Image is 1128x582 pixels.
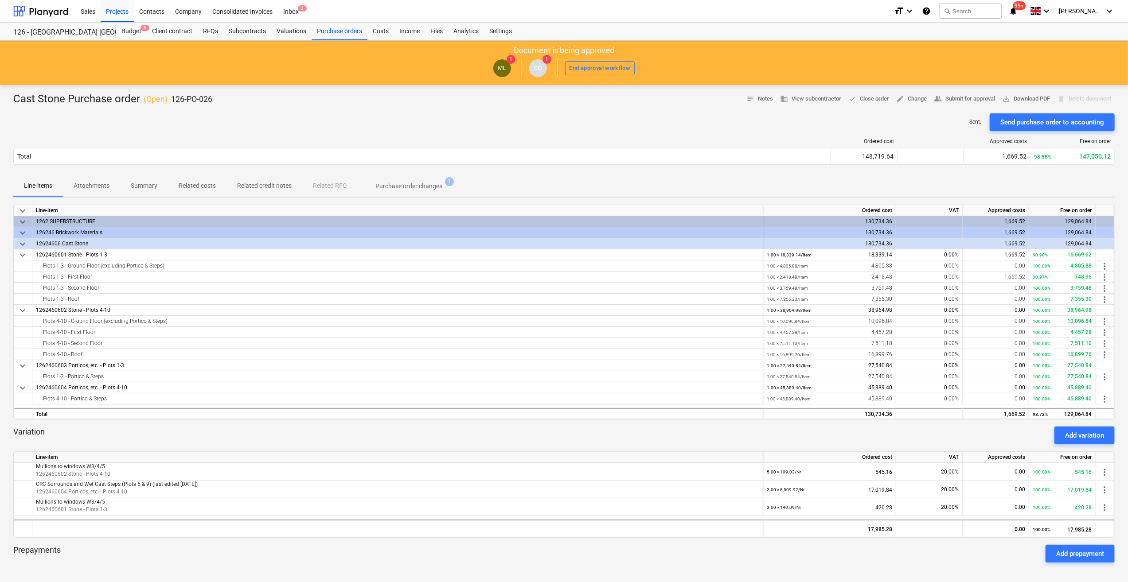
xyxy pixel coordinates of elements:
[966,481,1025,498] div: 0.00
[896,305,963,316] div: 0.00%
[940,4,1002,19] button: Search
[394,23,425,40] div: Income
[1056,548,1104,559] div: Add prepayment
[966,338,1025,349] div: 0.00
[896,349,963,360] div: 0.00%
[966,409,1025,420] div: 1,669.52
[767,469,801,474] small: 5.00 × 109.03 / Nr
[36,393,759,404] div: Plots 4-10 - Portico & Steps
[896,95,904,103] span: edit
[17,305,28,316] span: keyboard_arrow_down
[534,65,542,71] span: SD
[767,294,892,305] div: 7,355.30
[848,94,889,104] span: Close order
[425,23,448,40] a: Files
[767,216,892,227] div: 130,734.36
[966,238,1025,249] div: 1,669.52
[746,95,754,103] span: notes
[767,393,892,404] div: 45,889.40
[767,374,811,379] small: 1.00 × 27,540.84 / Item
[767,297,808,302] small: 1.00 × 7,355.30 / Item
[1033,272,1092,283] div: 748.96
[1033,520,1092,539] div: 17,985.28
[484,23,517,40] div: Settings
[1033,371,1092,382] div: 27,540.84
[767,498,892,516] div: 420.28
[36,362,124,369] span: 1262460603 Porticos, etc. - Plots 1-3
[1033,352,1050,357] small: 100.00%
[144,94,168,105] p: ( Open )
[767,481,892,499] div: 17,019.84
[1033,412,1048,417] small: 98.72%
[1033,249,1092,260] div: 16,669.62
[767,371,892,382] div: 27,540.84
[767,305,892,316] div: 38,964.98
[767,396,811,401] small: 1.00 × 45,889.40 / Item
[767,363,812,368] small: 1.00 × 27,540.84 / Item
[570,63,631,74] div: End approval workflow
[131,181,157,190] p: Summary
[493,59,511,77] div: Martin Lill
[767,382,892,393] div: 45,889.40
[966,227,1025,238] div: 1,669.52
[36,471,110,477] span: 1262460602 Stone - Plots 4-10
[141,25,149,31] span: 8
[767,272,892,283] div: 2,418.48
[963,452,1029,463] div: Approved costs
[448,23,484,40] a: Analytics
[1059,8,1103,15] span: [PERSON_NAME]
[36,252,107,258] span: 1262460601 Stone - Plots 1-3
[36,349,759,360] div: Plots 4-10 - Roof
[767,352,811,357] small: 1.00 × 16,899.76 / Item
[1084,539,1128,582] div: Chat Widget
[1046,545,1115,563] button: Add prepayment
[767,264,808,268] small: 1.00 × 4,805.88 / Item
[1099,283,1110,294] span: more_vert
[767,409,892,420] div: 130,734.36
[1033,409,1092,420] div: 129,064.84
[934,94,995,104] span: Submit for approval
[767,349,892,360] div: 16,899.76
[179,181,216,190] p: Related costs
[36,338,759,349] div: Plots 4-10 - Second Floor
[1033,327,1092,338] div: 4,457.28
[966,216,1025,227] div: 1,669.52
[36,384,127,391] span: 1262460604 Porticos, etc. - Plots 4-10
[514,45,614,56] p: Document is being approved
[36,316,759,326] div: Plots 4-10 - Ground Floor (excluding Portico & Steps)
[1033,382,1092,393] div: 45,889.40
[835,138,894,144] div: Ordered cost
[990,113,1115,131] button: Send purchase order to accounting
[74,181,109,190] p: Attachments
[36,327,759,338] div: Plots 4-10 - First Floor
[767,249,892,260] div: 18,339.14
[367,23,394,40] a: Costs
[934,95,942,103] span: people_alt
[1033,463,1092,481] div: 545.16
[36,499,105,505] span: Mullions to windows W3/4/5
[1033,374,1050,379] small: 100.00%
[966,294,1025,305] div: 0.00
[944,8,951,15] span: search
[767,308,812,313] small: 1.00 × 38,964.98 / Item
[17,206,28,216] span: keyboard_arrow_down
[780,94,841,104] span: View subcontractor
[1033,252,1048,257] small: 90.90%
[1099,485,1110,495] span: more_vert
[968,153,1027,160] div: 1,669.52
[1033,283,1092,294] div: 3,759.48
[1104,6,1115,16] i: keyboard_arrow_down
[767,275,808,279] small: 1.00 × 2,418.48 / Item
[529,59,547,77] div: Simon Dawson
[896,338,963,349] div: 0.00%
[36,238,759,249] div: 12624606 Cast Stone
[904,6,915,16] i: keyboard_arrow_down
[565,61,635,75] button: End approval workflow
[1099,272,1110,283] span: more_vert
[999,92,1054,106] button: Download PDF
[198,23,223,40] a: RFQs
[271,23,312,40] div: Valuations
[13,545,61,563] p: Prepayments
[1099,294,1110,305] span: more_vert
